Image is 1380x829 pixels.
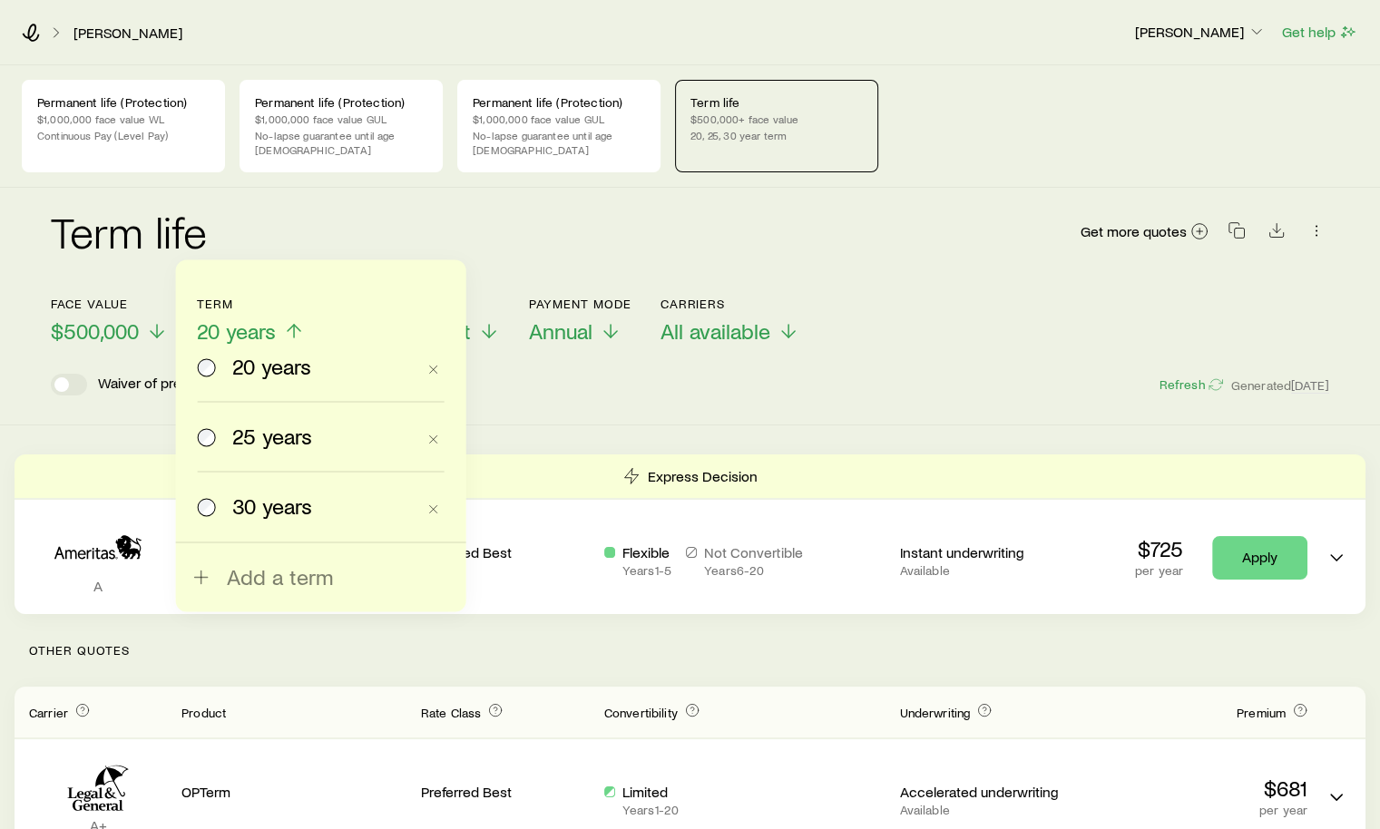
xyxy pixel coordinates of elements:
p: Face value [51,297,168,311]
p: Instant underwriting [899,543,1068,561]
p: Preferred Best [421,783,590,801]
p: Available [899,563,1068,578]
a: Apply [1212,536,1307,580]
p: $1,000,000 face value GUL [255,112,427,126]
span: Convertibility [604,705,678,720]
span: 20 years [197,318,276,344]
p: A [29,577,167,595]
p: Term life [690,95,863,110]
p: Term [197,297,305,311]
p: Continuous Pay (Level Pay) [37,128,210,142]
button: Term20 years [197,297,305,345]
a: Term life$500,000+ face value20, 25, 30 year term [675,80,878,172]
button: [PERSON_NAME] [1134,22,1267,44]
p: $725 [1135,536,1183,561]
p: 20, 25, 30 year term [690,128,863,142]
p: Permanent life (Protection) [255,95,427,110]
span: Get more quotes [1081,224,1187,239]
div: Term quotes [15,454,1365,614]
span: Rate Class [421,705,482,720]
p: Available [899,803,1068,817]
p: Years 1 - 20 [622,803,679,817]
p: Permanent life (Protection) [37,95,210,110]
button: CarriersAll available [661,297,799,345]
a: Download CSV [1264,225,1289,242]
p: Flexible [622,543,671,561]
a: Get more quotes [1080,221,1209,242]
span: $500,000 [51,318,139,344]
button: Refresh [1158,376,1223,394]
p: $500,000+ face value [690,112,863,126]
span: Underwriting [899,705,970,720]
button: Face value$500,000 [51,297,168,345]
button: Get help [1281,22,1358,43]
span: Premium [1237,705,1286,720]
span: All available [661,318,770,344]
p: Carriers [661,297,799,311]
span: Generated [1231,377,1329,394]
p: Express Decision [648,467,758,485]
p: $1,000,000 face value GUL [473,112,645,126]
p: No-lapse guarantee until age [DEMOGRAPHIC_DATA] [255,128,427,157]
span: [DATE] [1291,377,1329,394]
h2: Term life [51,210,207,253]
p: Waiver of premium rider [98,374,247,395]
p: Permanent life (Protection) [473,95,645,110]
button: Payment ModeAnnual [529,297,631,345]
a: Permanent life (Protection)$1,000,000 face value GULNo-lapse guarantee until age [DEMOGRAPHIC_DATA] [457,80,661,172]
a: Permanent life (Protection)$1,000,000 face value GULNo-lapse guarantee until age [DEMOGRAPHIC_DATA] [240,80,443,172]
p: per year [1135,563,1183,578]
p: Not Convertible [704,543,803,561]
p: Years 1 - 5 [622,563,671,578]
p: OPTerm [181,783,406,801]
p: Limited [622,783,679,801]
p: Years 6 - 20 [704,563,803,578]
p: per year [1082,803,1307,817]
a: [PERSON_NAME] [73,24,183,42]
p: Payment Mode [529,297,631,311]
p: Preferred Best [421,543,590,561]
p: [PERSON_NAME] [1135,23,1266,41]
p: Accelerated underwriting [899,783,1068,801]
p: $681 [1082,775,1307,801]
p: Other Quotes [15,614,1365,687]
span: Product [181,705,226,720]
span: Annual [529,318,592,344]
p: $1,000,000 face value WL [37,112,210,126]
p: No-lapse guarantee until age [DEMOGRAPHIC_DATA] [473,128,645,157]
span: Carrier [29,705,68,720]
a: Permanent life (Protection)$1,000,000 face value WLContinuous Pay (Level Pay) [22,80,225,172]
